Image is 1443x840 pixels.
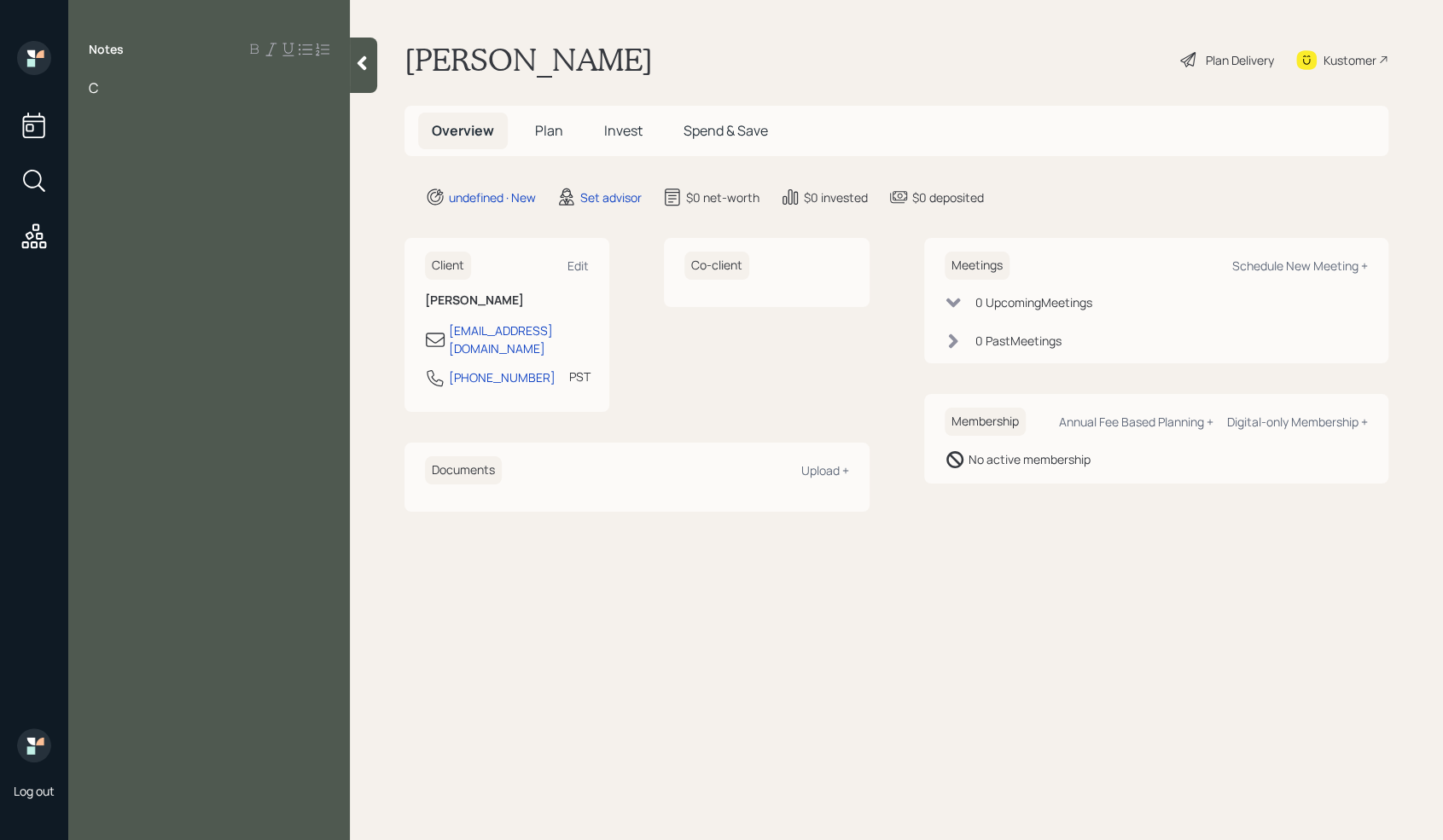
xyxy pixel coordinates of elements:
label: Notes [89,41,124,58]
h6: Membership [945,408,1026,436]
span: Plan [535,121,563,140]
div: undefined · New [449,188,536,206]
div: Edit [567,258,589,274]
div: PST [569,368,591,385]
div: Upload + [801,462,849,478]
div: $0 invested [804,188,868,206]
div: No active membership [969,450,1091,468]
span: Overview [432,121,494,140]
span: Invest [604,121,643,140]
span: C [89,78,98,97]
div: Annual Fee Based Planning + [1059,414,1213,430]
div: Digital-only Membership + [1227,414,1368,430]
h6: Co-client [684,252,749,280]
div: Kustomer [1324,51,1376,69]
img: retirable_logo.png [17,728,51,762]
h1: [PERSON_NAME] [404,41,653,78]
div: $0 net-worth [686,188,759,206]
div: Set advisor [580,188,642,206]
div: [PHONE_NUMBER] [449,368,556,386]
h6: [PERSON_NAME] [425,293,589,308]
h6: Meetings [945,252,1010,280]
h6: Client [425,252,471,280]
div: $0 deposited [912,188,984,206]
div: Plan Delivery [1206,51,1274,69]
div: 0 Upcoming Meeting s [975,293,1092,311]
div: Log out [14,783,55,799]
div: 0 Past Meeting s [975,332,1062,350]
div: [EMAIL_ADDRESS][DOMAIN_NAME] [449,322,589,357]
span: Spend & Save [684,121,768,140]
div: Schedule New Meeting + [1232,258,1368,274]
h6: Documents [425,456,502,484]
